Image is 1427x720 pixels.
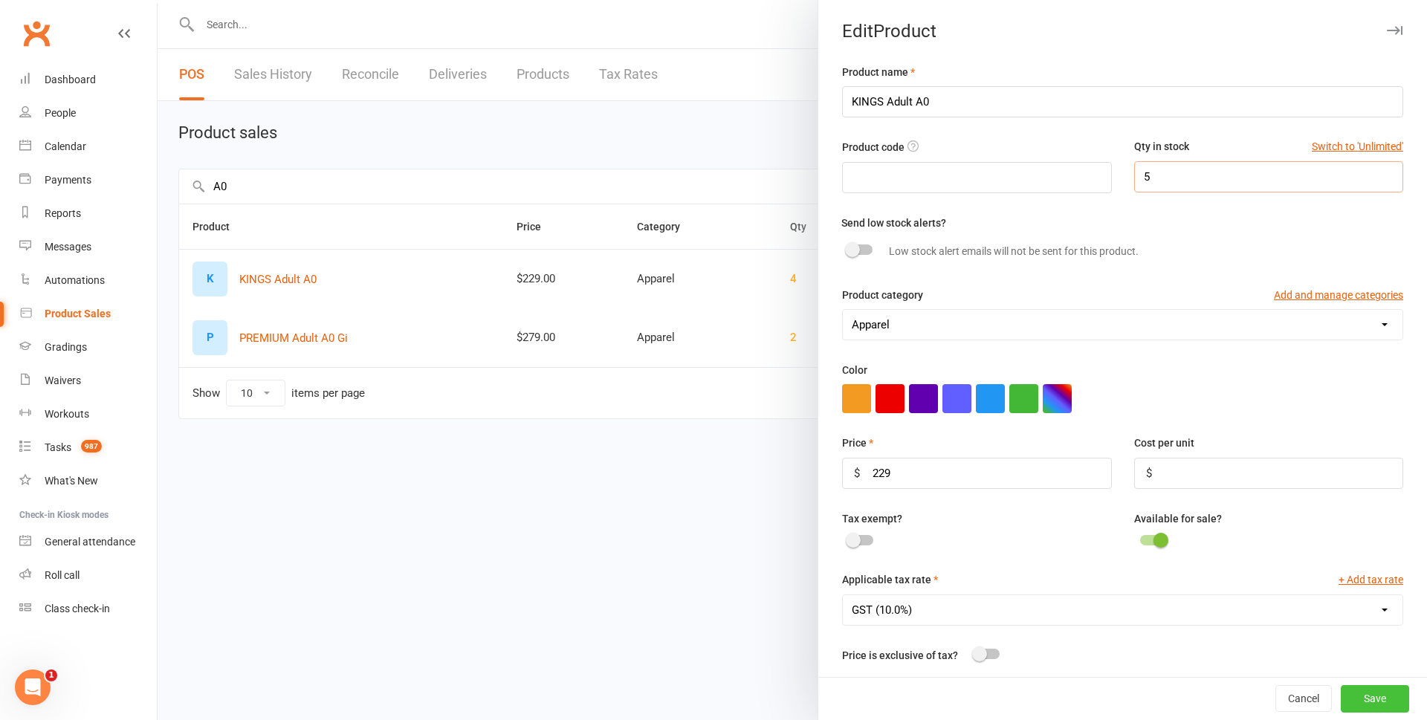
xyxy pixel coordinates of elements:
label: Product code [842,139,905,155]
label: Low stock alert emails will not be sent for this product. [889,243,1139,259]
a: Product Sales [19,297,157,331]
div: Edit Product [818,21,1427,42]
label: Product name [842,64,915,80]
a: Payments [19,163,157,197]
div: Automations [45,274,105,286]
div: Waivers [45,374,81,386]
div: Workouts [45,408,89,420]
div: $ [1146,464,1152,482]
div: Roll call [45,569,80,581]
div: People [45,107,76,119]
div: Payments [45,174,91,186]
div: Reports [45,207,81,219]
a: Reports [19,197,157,230]
div: Tasks [45,441,71,453]
a: Dashboard [19,63,157,97]
div: Product Sales [45,308,111,320]
a: Tasks 987 [19,431,157,464]
button: Save [1341,686,1409,713]
a: Automations [19,264,157,297]
div: Calendar [45,140,86,152]
div: Class check-in [45,603,110,614]
a: General attendance kiosk mode [19,525,157,559]
span: 1 [45,669,57,681]
label: Price is exclusive of tax? [842,647,958,664]
span: 987 [81,440,102,453]
label: Price [842,435,873,451]
div: Dashboard [45,74,96,85]
a: Waivers [19,364,157,398]
div: What's New [45,475,98,487]
div: $ [854,464,860,482]
iframe: Intercom live chat [15,669,51,705]
label: Tax exempt? [842,510,902,527]
a: Clubworx [18,15,55,52]
a: Roll call [19,559,157,592]
button: + Add tax rate [1339,571,1403,588]
a: Gradings [19,331,157,364]
label: Color [842,362,867,378]
a: Messages [19,230,157,264]
label: Send low stock alerts? [841,215,946,231]
a: Class kiosk mode [19,592,157,626]
button: Switch to 'Unlimited' [1312,138,1403,155]
div: General attendance [45,536,135,548]
a: Workouts [19,398,157,431]
label: Qty in stock [1134,138,1189,155]
button: Cancel [1275,686,1332,713]
label: Applicable tax rate [842,571,938,588]
a: Calendar [19,130,157,163]
div: Messages [45,241,91,253]
label: Cost per unit [1134,435,1194,451]
label: Product category [842,287,923,303]
label: Available for sale? [1134,510,1222,527]
a: What's New [19,464,157,498]
button: Add and manage categories [1274,287,1403,303]
div: Gradings [45,341,87,353]
a: People [19,97,157,130]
